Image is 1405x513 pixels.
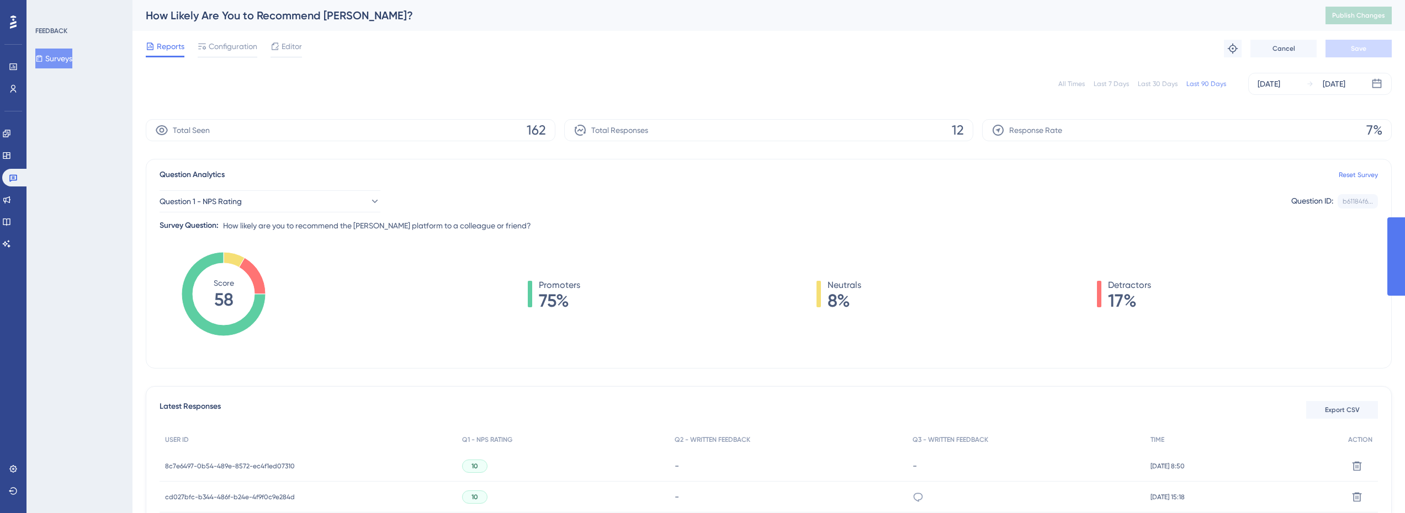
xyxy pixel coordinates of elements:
[471,462,478,471] span: 10
[527,121,546,139] span: 162
[1359,469,1392,503] iframe: UserGuiding AI Assistant Launcher
[1325,405,1360,414] span: Export CSV
[462,435,512,444] span: Q1 - NPS RATING
[1351,44,1366,53] span: Save
[214,289,234,310] tspan: 58
[675,435,750,444] span: Q2 - WRITTEN FEEDBACK
[952,121,964,139] span: 12
[282,40,302,53] span: Editor
[1348,435,1372,444] span: ACTION
[1058,79,1085,88] div: All Times
[223,219,531,232] span: How likely are you to recommend the [PERSON_NAME] platform to a colleague or friend?
[1323,77,1345,90] div: [DATE]
[173,124,210,137] span: Total Seen
[209,40,257,53] span: Configuration
[1009,124,1062,137] span: Response Rate
[1150,462,1185,471] span: [DATE] 8:50
[1108,279,1151,292] span: Detractors
[1150,493,1185,501] span: [DATE] 15:18
[1258,77,1280,90] div: [DATE]
[828,279,861,292] span: Neutrals
[160,195,242,208] span: Question 1 - NPS Rating
[160,219,219,232] div: Survey Question:
[1273,44,1295,53] span: Cancel
[1138,79,1178,88] div: Last 30 Days
[160,190,380,212] button: Question 1 - NPS Rating
[1343,197,1373,206] div: b61184f6...
[539,279,580,292] span: Promoters
[165,493,295,501] span: cd027bfc-b344-486f-b24e-4f9f0c9e284d
[214,279,234,287] tspan: Score
[165,435,189,444] span: USER ID
[1326,7,1392,24] button: Publish Changes
[591,124,648,137] span: Total Responses
[35,26,67,35] div: FEEDBACK
[1108,292,1151,309] span: 17%
[828,292,861,309] span: 8%
[913,435,988,444] span: Q3 - WRITTEN FEEDBACK
[157,40,184,53] span: Reports
[1291,194,1333,209] div: Question ID:
[1094,79,1129,88] div: Last 7 Days
[1339,170,1378,179] a: Reset Survey
[165,462,295,471] span: 8c7e6497-0b54-489e-8572-ec4f1ed07310
[539,292,580,309] span: 75%
[146,8,1298,23] div: How Likely Are You to Recommend [PERSON_NAME]?
[1332,11,1385,20] span: Publish Changes
[160,168,225,181] span: Question Analytics
[675,491,902,502] div: -
[675,461,902,471] div: -
[160,400,221,420] span: Latest Responses
[1186,79,1226,88] div: Last 90 Days
[1366,121,1382,139] span: 7%
[1326,40,1392,57] button: Save
[1306,401,1378,419] button: Export CSV
[1150,435,1164,444] span: TIME
[913,461,1139,471] div: -
[35,49,72,68] button: Surveys
[471,493,478,501] span: 10
[1250,40,1317,57] button: Cancel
